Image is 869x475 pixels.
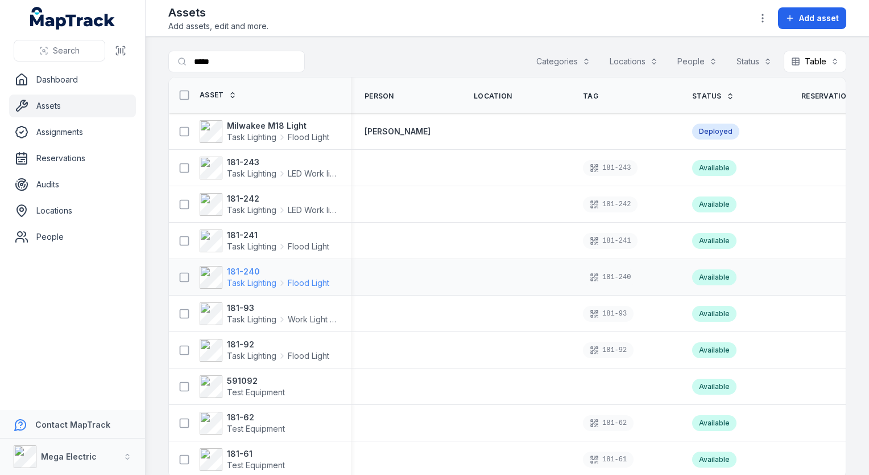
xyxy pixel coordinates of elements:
[30,7,115,30] a: MapTrack
[227,424,285,433] span: Test Equipment
[227,314,276,325] span: Task Lighting
[692,452,736,468] div: Available
[602,51,665,72] button: Locations
[288,168,337,179] span: LED Work light 30W
[9,173,136,196] a: Audits
[200,157,337,179] a: 181-243Task LightingLED Work light 30W
[670,51,725,72] button: People
[35,420,110,429] strong: Contact MapTrack
[200,120,329,143] a: Milwakee M18 LightTask LightingFlood Light
[365,126,431,137] a: [PERSON_NAME]
[227,157,337,168] strong: 181-243
[227,302,337,314] strong: 181-93
[583,452,634,468] div: 181-61
[200,230,329,252] a: 181-241Task LightingFlood Light
[583,415,634,431] div: 181-62
[227,230,329,241] strong: 181-241
[200,91,237,100] a: Asset
[288,314,337,325] span: Work Light 12VDC 10W LED
[227,412,285,423] strong: 181-62
[288,132,329,143] span: Flood Light
[200,302,337,325] a: 181-93Task LightingWork Light 12VDC 10W LED
[692,233,736,249] div: Available
[583,92,598,101] span: Tag
[200,339,329,362] a: 181-92Task LightingFlood Light
[227,277,276,289] span: Task Lighting
[784,51,846,72] button: Table
[227,204,276,216] span: Task Lighting
[799,13,839,24] span: Add asset
[41,452,97,461] strong: Mega Electric
[227,375,285,387] strong: 591092
[227,460,285,470] span: Test Equipment
[200,266,329,289] a: 181-240Task LightingFlood Light
[227,168,276,179] span: Task Lighting
[168,5,268,21] h2: Assets
[227,350,276,362] span: Task Lighting
[227,120,329,132] strong: Milwakee M18 Light
[583,269,638,285] div: 181-240
[692,92,734,101] a: Status
[14,40,105,62] button: Search
[692,269,736,285] div: Available
[227,266,329,277] strong: 181-240
[729,51,779,72] button: Status
[692,196,736,212] div: Available
[692,379,736,395] div: Available
[692,342,736,358] div: Available
[288,350,329,362] span: Flood Light
[227,241,276,252] span: Task Lighting
[200,193,337,216] a: 181-242Task LightingLED Work light 30W
[583,233,638,249] div: 181-241
[9,147,136,170] a: Reservations
[583,196,638,212] div: 181-242
[227,448,285,460] strong: 181-61
[288,204,337,216] span: LED Work light 30W
[801,92,851,101] span: Reservation
[9,95,136,117] a: Assets
[227,132,276,143] span: Task Lighting
[288,241,329,252] span: Flood Light
[9,121,136,144] a: Assignments
[53,45,80,56] span: Search
[692,306,736,322] div: Available
[529,51,598,72] button: Categories
[474,92,512,101] span: Location
[288,277,329,289] span: Flood Light
[227,387,285,397] span: Test Equipment
[9,226,136,248] a: People
[9,199,136,222] a: Locations
[227,339,329,350] strong: 181-92
[200,375,285,398] a: 591092Test Equipment
[200,448,285,471] a: 181-61Test Equipment
[9,68,136,91] a: Dashboard
[168,21,268,32] span: Add assets, edit and more.
[778,7,846,29] button: Add asset
[200,412,285,435] a: 181-62Test Equipment
[583,306,634,322] div: 181-93
[365,92,394,101] span: Person
[692,124,739,140] div: Deployed
[583,160,638,176] div: 181-243
[692,415,736,431] div: Available
[583,342,634,358] div: 181-92
[227,193,337,204] strong: 181-242
[692,92,722,101] span: Status
[692,160,736,176] div: Available
[200,91,224,100] span: Asset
